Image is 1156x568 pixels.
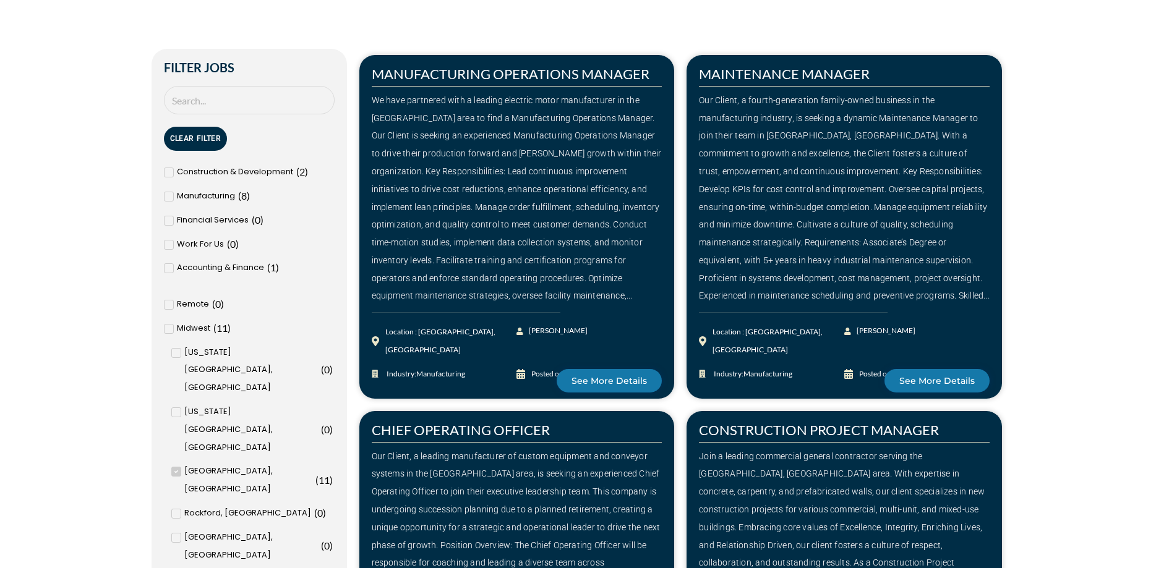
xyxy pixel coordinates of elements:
[212,298,215,310] span: (
[255,214,260,226] span: 0
[177,259,264,277] span: Accounting & Finance
[884,369,990,392] a: See More Details
[324,423,330,435] span: 0
[215,298,221,310] span: 0
[236,238,239,250] span: )
[177,211,249,229] span: Financial Services
[184,344,318,397] span: [US_STATE][GEOGRAPHIC_DATA], [GEOGRAPHIC_DATA]
[385,323,517,359] div: Location : [GEOGRAPHIC_DATA], [GEOGRAPHIC_DATA]
[372,422,550,438] a: CHIEF OPERATING OFFICER
[213,322,216,334] span: (
[324,363,330,375] span: 0
[184,504,311,522] span: Rockford, [GEOGRAPHIC_DATA]
[854,322,915,340] span: [PERSON_NAME]
[321,423,324,435] span: (
[230,238,236,250] span: 0
[526,322,588,340] span: [PERSON_NAME]
[324,540,330,551] span: 0
[276,261,279,273] span: )
[177,235,224,253] span: Work For Us
[315,474,319,486] span: (
[164,86,335,115] input: Search Job
[699,66,870,82] a: MAINTENANCE MANAGER
[330,363,333,375] span: )
[372,66,649,82] a: MANUFACTURING OPERATIONS MANAGER
[299,166,305,177] span: 2
[314,507,317,519] span: (
[572,376,647,385] span: See More Details
[184,462,312,498] span: [GEOGRAPHIC_DATA], [GEOGRAPHIC_DATA]
[164,127,228,151] button: Clear Filter
[699,422,939,438] a: CONSTRUCTION PROJECT MANAGER
[267,261,270,273] span: (
[177,187,235,205] span: Manufacturing
[323,507,326,519] span: )
[321,540,324,551] span: (
[330,540,333,551] span: )
[177,163,293,181] span: Construction & Development
[177,295,209,313] span: Remote
[216,322,228,334] span: 11
[305,166,308,177] span: )
[321,363,324,375] span: (
[184,403,318,456] span: [US_STATE][GEOGRAPHIC_DATA], [GEOGRAPHIC_DATA]
[227,238,230,250] span: (
[184,528,318,564] span: [GEOGRAPHIC_DATA], [GEOGRAPHIC_DATA]
[164,61,335,74] h2: Filter Jobs
[372,91,662,305] div: We have partnered with a leading electric motor manufacturer in the [GEOGRAPHIC_DATA] area to fin...
[238,190,241,201] span: (
[317,507,323,519] span: 0
[557,369,662,392] a: See More Details
[330,474,333,486] span: )
[296,166,299,177] span: (
[252,214,255,226] span: (
[899,376,975,385] span: See More Details
[319,474,330,486] span: 11
[260,214,263,226] span: )
[270,261,276,273] span: 1
[330,423,333,435] span: )
[177,320,210,337] span: Midwest
[221,298,224,310] span: )
[241,190,247,201] span: 8
[247,190,250,201] span: )
[713,323,844,359] div: Location : [GEOGRAPHIC_DATA], [GEOGRAPHIC_DATA]
[844,322,917,340] a: [PERSON_NAME]
[228,322,231,334] span: )
[516,322,589,340] a: [PERSON_NAME]
[699,91,990,305] div: Our Client, a fourth-generation family-owned business in the manufacturing industry, is seeking a...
